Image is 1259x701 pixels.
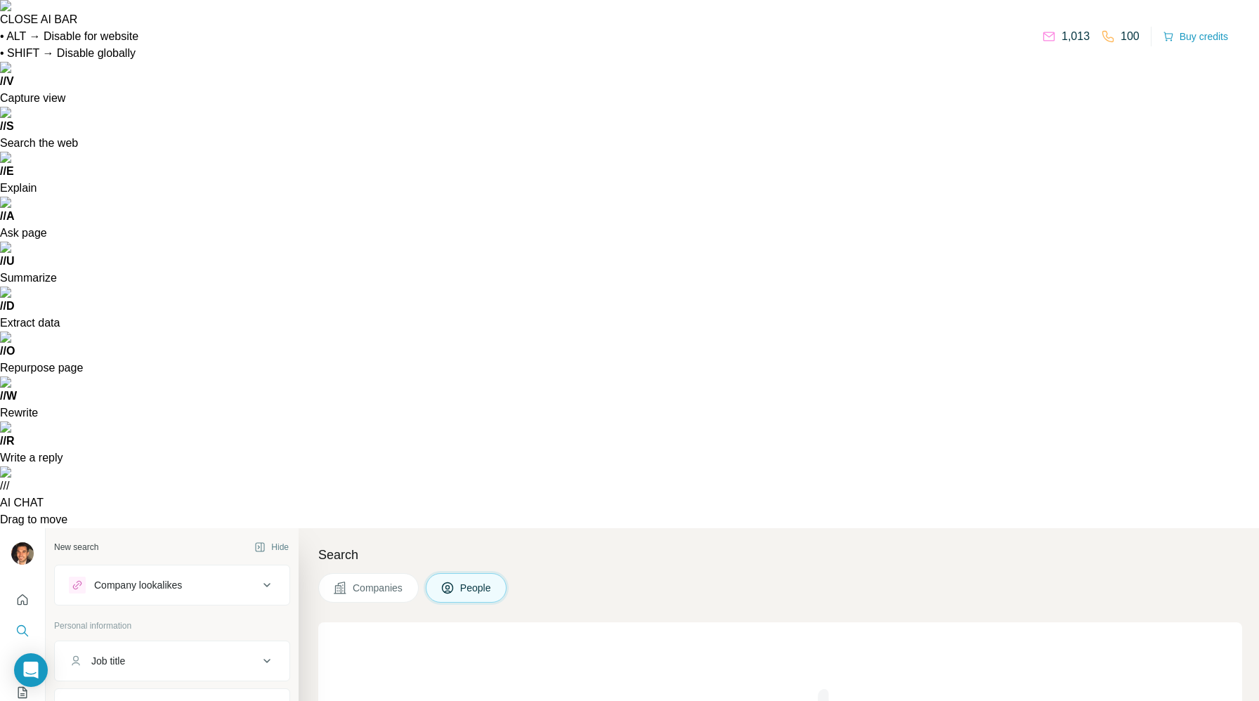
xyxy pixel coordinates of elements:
span: People [460,581,492,595]
button: Job title [55,644,289,678]
button: Company lookalikes [55,568,289,602]
button: Quick start [11,587,34,612]
h4: Search [318,545,1242,565]
p: Personal information [54,620,290,632]
div: New search [54,541,98,553]
img: Avatar [11,542,34,565]
div: Open Intercom Messenger [14,653,48,687]
div: Company lookalikes [94,578,182,592]
button: Hide [244,537,299,558]
button: Enrich CSV [11,649,34,674]
button: Search [11,618,34,643]
div: Job title [91,654,125,668]
span: Companies [353,581,404,595]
